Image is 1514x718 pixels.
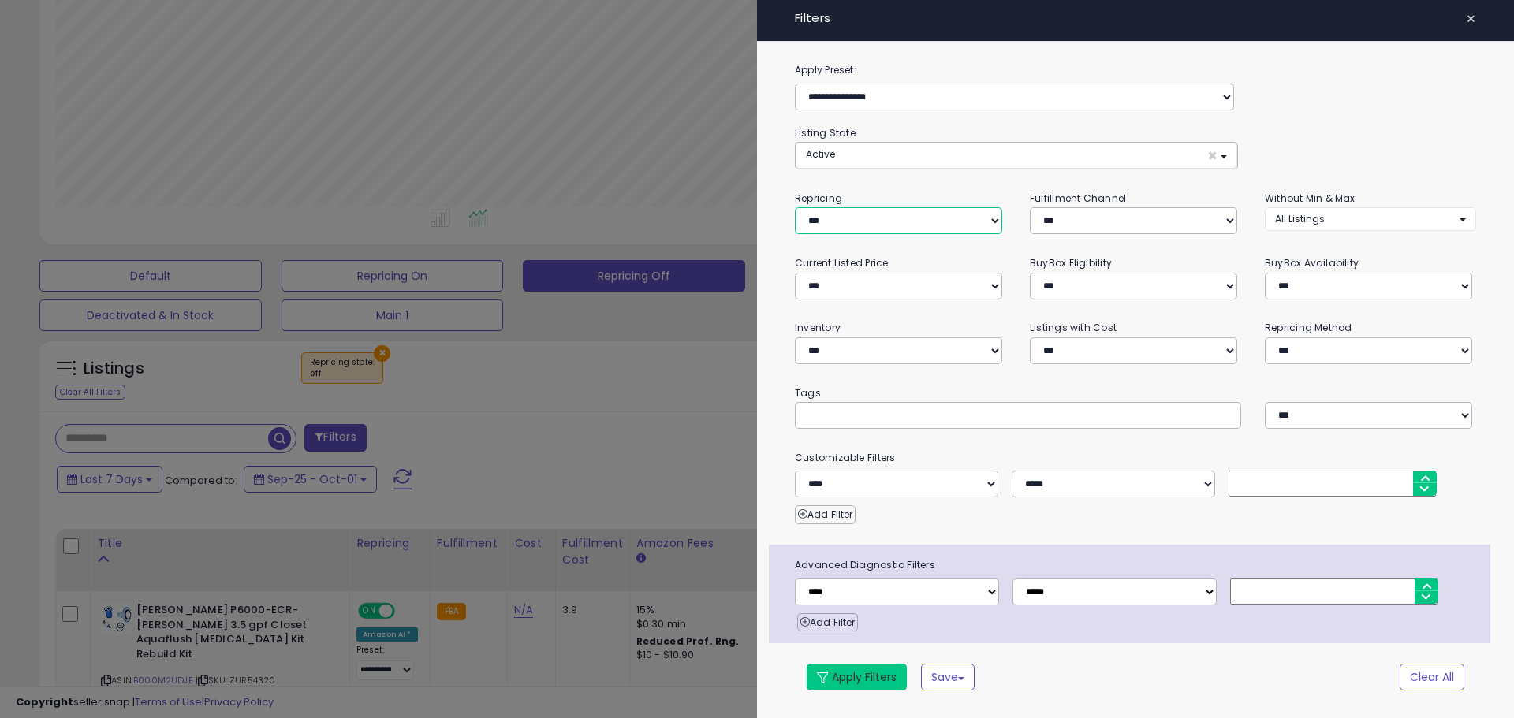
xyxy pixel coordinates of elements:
button: Add Filter [797,613,858,632]
small: BuyBox Eligibility [1030,256,1112,270]
small: Inventory [795,321,841,334]
span: × [1207,147,1218,164]
button: Active × [796,143,1237,169]
button: Save [921,664,975,690]
small: Tags [783,385,1488,402]
button: × [1460,8,1482,30]
span: All Listings [1275,212,1325,225]
small: Repricing Method [1265,321,1352,334]
button: All Listings [1265,207,1476,230]
small: BuyBox Availability [1265,256,1359,270]
button: Add Filter [795,505,856,524]
small: Customizable Filters [783,449,1488,467]
label: Apply Preset: [783,61,1488,79]
small: Without Min & Max [1265,192,1356,205]
small: Listing State [795,126,856,140]
h4: Filters [795,12,1476,25]
small: Current Listed Price [795,256,888,270]
small: Fulfillment Channel [1030,192,1126,205]
span: × [1466,8,1476,30]
span: Active [806,147,835,161]
small: Repricing [795,192,842,205]
small: Listings with Cost [1030,321,1117,334]
button: Clear All [1400,664,1464,690]
button: Apply Filters [807,664,907,690]
span: Advanced Diagnostic Filters [783,556,1490,574]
